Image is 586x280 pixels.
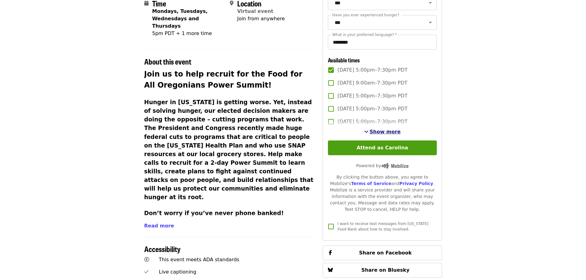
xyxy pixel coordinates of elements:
i: map-marker-alt icon [230,0,233,6]
i: check icon [144,269,149,275]
span: [DATE] 5:00pm–7:30pm PDT [337,105,407,112]
button: Attend as Carolina [328,140,437,155]
div: 5pm PDT + 1 more time [152,30,225,37]
a: Virtual event [237,8,273,14]
input: What is your preferred language? [328,35,437,49]
span: [DATE] 9:00am–7:30pm PDT [337,79,407,87]
li: We’ll provide training and a phone script [157,220,316,227]
span: About this event [144,56,191,67]
i: universal-access icon [144,257,149,262]
span: This event meets ADA standards [159,257,239,262]
button: See more timeslots [364,128,401,136]
span: Join from anywhere [237,16,285,22]
a: Privacy Policy [399,181,433,186]
span: Accessibility [144,243,181,254]
span: Share on Facebook [359,250,412,256]
button: Share on Bluesky [323,263,442,278]
span: I want to receive text messages from [US_STATE] Food Bank about how to stay involved. [337,222,428,231]
label: What is your preferred language? [332,33,397,37]
h3: Don’t worry if you’ve never phone banked! [144,209,316,218]
div: Live captioning [159,268,315,276]
div: By clicking the button above, you agree to Mobilize's and . Mobilize is a service provider and wi... [328,174,437,213]
img: Powered by Mobilize [381,163,409,169]
h2: Join us to help recruit for the Food for All Oregonians Power Summit! [144,69,316,91]
span: Available times [328,56,360,64]
i: calendar icon [144,0,149,6]
span: Read more [144,223,174,229]
label: Have you ever experienced hunger? [332,13,399,17]
span: Share on Bluesky [361,267,410,273]
a: Terms of Service [351,181,391,186]
span: Show more [370,129,401,135]
span: Powered by [356,163,409,168]
button: Read more [144,222,174,230]
h3: Hunger in [US_STATE] is getting worse. Yet, instead of solving hunger, our elected decision maker... [144,98,316,202]
span: [DATE] 5:00pm–7:30pm PDT [337,92,407,100]
strong: Mondays, Tuesdays, Wednesdays and Thursdays [152,8,208,29]
button: Open [426,18,435,27]
span: [DATE] 5:00pm–7:30pm PDT [337,118,407,125]
span: [DATE] 5:00pm–7:30pm PDT [337,66,407,74]
button: Share on Facebook [323,246,442,260]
